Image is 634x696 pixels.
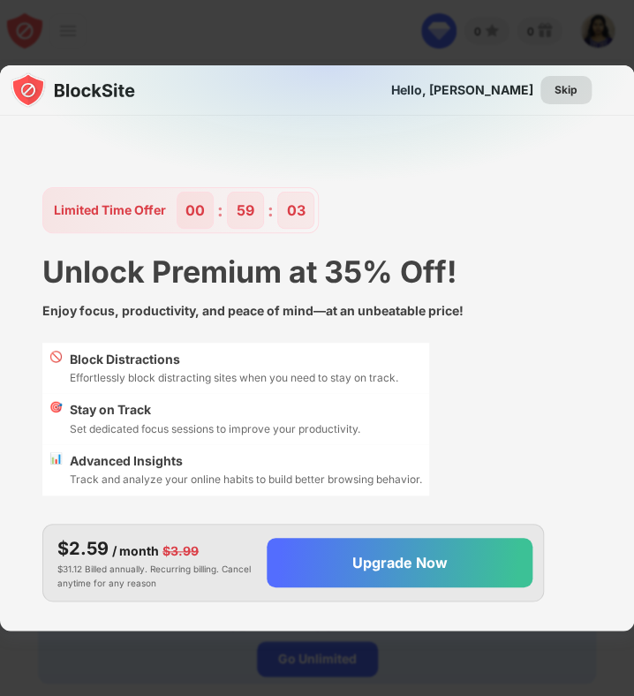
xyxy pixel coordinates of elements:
div: / month [112,541,159,561]
div: Track and analyze your online habits to build better browsing behavior. [70,471,422,488]
div: 📊 [49,451,63,488]
div: 🎯 [49,400,63,437]
div: Enjoy focus, productivity, and peace of mind—at an unbeatable price! [42,301,544,321]
div: $3.99 [162,541,199,561]
div: $31.12 Billed annually. Recurring billing. Cancel anytime for any reason [57,535,253,590]
div: Advanced Insights [70,451,422,471]
div: Stay on Track [70,400,360,420]
div: Skip [555,81,577,99]
div: $2.59 [57,535,109,562]
div: Set dedicated focus sessions to improve your productivity. [70,420,360,437]
div: Effortlessly block distracting sites when you need to stay on track. [70,369,398,386]
div: Upgrade Now [352,554,448,571]
div: Block Distractions [70,350,398,369]
div: 🚫 [49,350,63,387]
